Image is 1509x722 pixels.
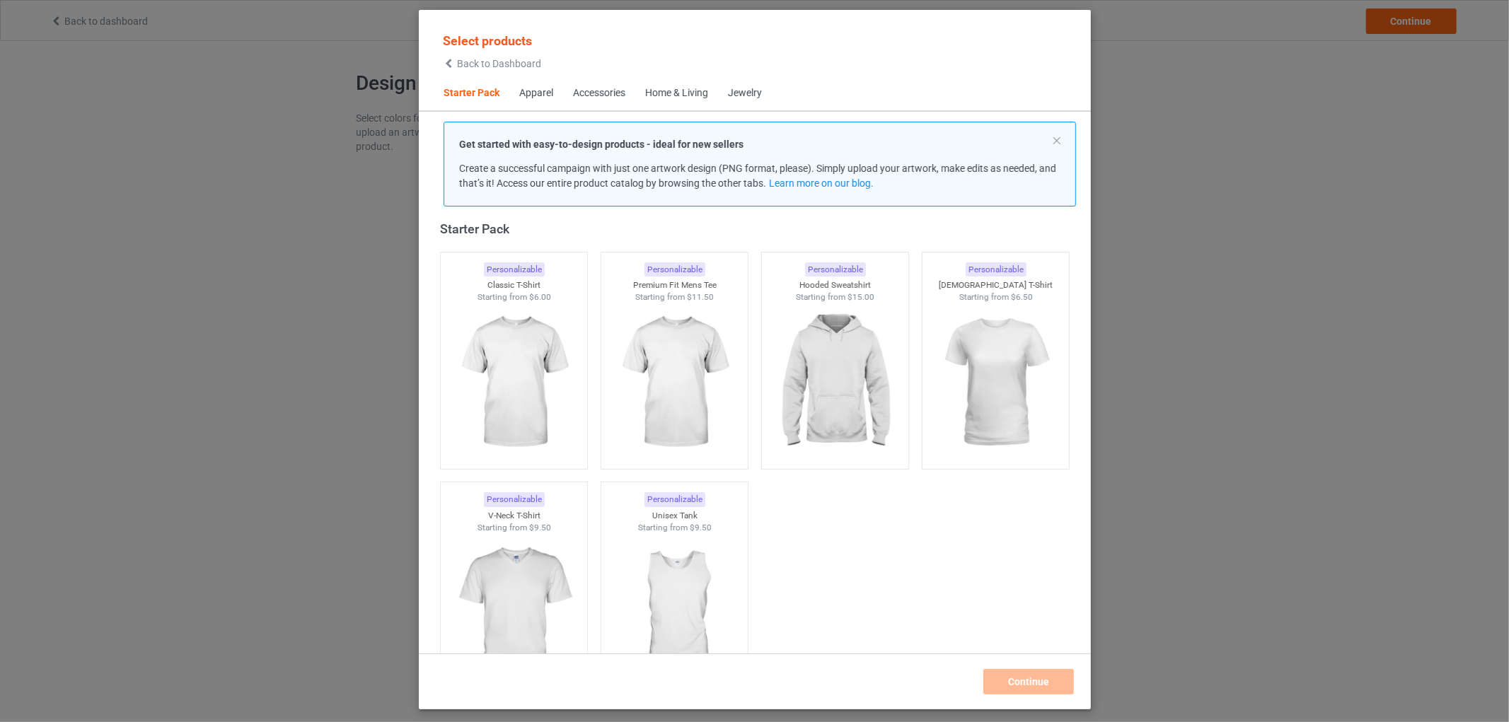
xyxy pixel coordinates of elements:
span: $6.50 [1010,292,1032,302]
div: Starting from [601,291,748,303]
div: Hooded Sweatshirt [761,279,908,291]
span: Back to Dashboard [457,58,541,69]
div: Unisex Tank [601,510,748,522]
a: Learn more on our blog. [768,177,873,189]
div: Personalizable [965,262,1026,277]
div: [DEMOGRAPHIC_DATA] T-Shirt [922,279,1069,291]
div: Starting from [440,522,587,534]
div: Personalizable [644,492,705,507]
span: $15.00 [848,292,874,302]
span: Select products [443,33,532,48]
div: Starting from [922,291,1069,303]
div: Premium Fit Mens Tee [601,279,748,291]
div: Jewelry [728,86,762,100]
div: Starting from [440,291,587,303]
img: regular.jpg [450,533,577,692]
div: Starting from [761,291,908,303]
div: Personalizable [483,492,544,507]
div: V-Neck T-Shirt [440,510,587,522]
img: regular.jpg [611,303,737,462]
strong: Get started with easy-to-design products - ideal for new sellers [459,139,744,150]
img: regular.jpg [771,303,898,462]
div: Home & Living [645,86,708,100]
img: regular.jpg [932,303,1058,462]
span: Create a successful campaign with just one artwork design (PNG format, please). Simply upload you... [459,163,1056,189]
span: $6.00 [528,292,550,302]
div: Personalizable [483,262,544,277]
span: $9.50 [528,523,550,532]
div: Classic T-Shirt [440,279,587,291]
span: Starter Pack [434,76,509,110]
span: $11.50 [687,292,714,302]
div: Apparel [519,86,553,100]
div: Personalizable [644,262,705,277]
span: $9.50 [689,523,711,532]
div: Accessories [573,86,625,100]
div: Starting from [601,522,748,534]
img: regular.jpg [611,533,737,692]
div: Starter Pack [439,221,1075,237]
div: Personalizable [804,262,865,277]
img: regular.jpg [450,303,577,462]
